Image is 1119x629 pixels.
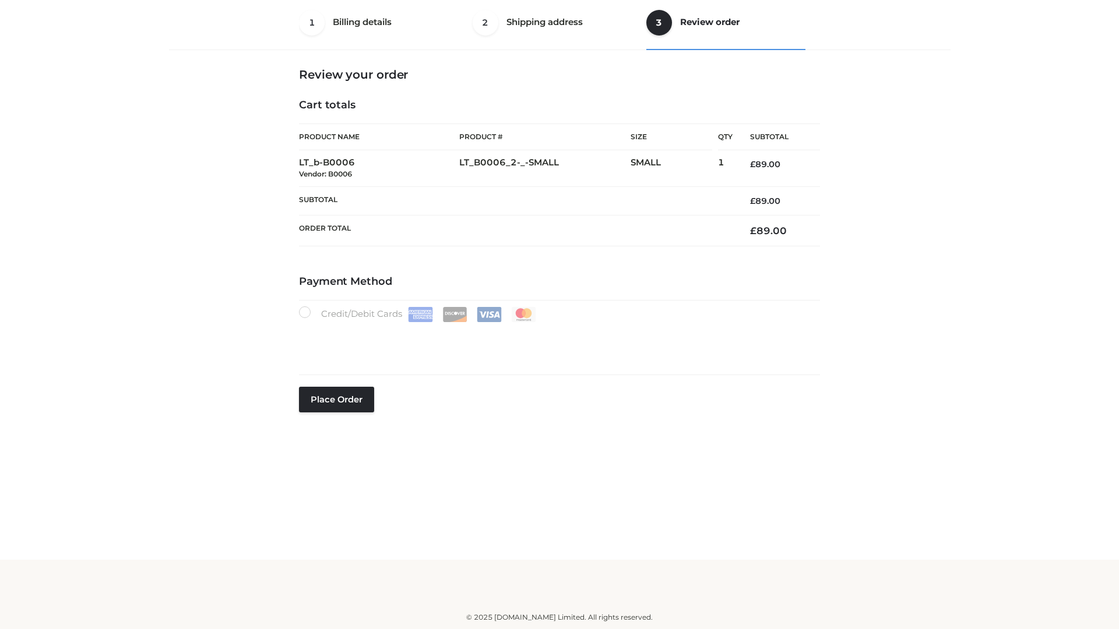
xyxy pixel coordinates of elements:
th: Subtotal [733,124,820,150]
span: £ [750,225,756,236]
img: Amex [408,307,433,322]
iframe: Secure payment input frame [297,320,818,362]
th: Product # [459,123,631,150]
th: Product Name [299,123,459,150]
bdi: 89.00 [750,225,787,236]
img: Visa [477,307,502,322]
label: Credit/Debit Cards [299,306,537,322]
div: © 2025 [DOMAIN_NAME] Limited. All rights reserved. [173,612,946,623]
th: Size [631,124,712,150]
img: Mastercard [511,307,536,322]
td: LT_B0006_2-_-SMALL [459,150,631,187]
th: Order Total [299,215,733,246]
bdi: 89.00 [750,159,780,169]
button: Place order [299,387,374,412]
th: Qty [718,123,733,150]
h3: Review your order [299,68,820,82]
th: Subtotal [299,186,733,215]
span: £ [750,196,755,206]
bdi: 89.00 [750,196,780,206]
h4: Cart totals [299,99,820,112]
small: Vendor: B0006 [299,169,352,178]
h4: Payment Method [299,275,820,288]
span: £ [750,159,755,169]
td: LT_b-B0006 [299,150,459,187]
img: Discover [442,307,467,322]
td: 1 [718,150,733,187]
td: SMALL [631,150,718,187]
